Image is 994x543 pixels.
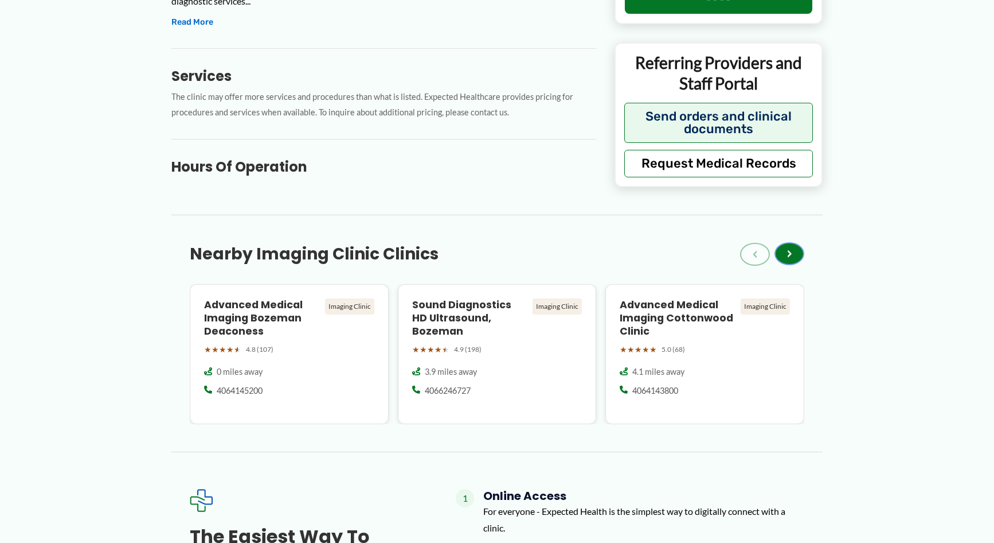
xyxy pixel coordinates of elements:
span: 1 [456,489,474,507]
span: ★ [435,342,442,357]
span: ★ [219,342,226,357]
a: Sound Diagnostics HD Ultrasound, Bozeman Imaging Clinic ★★★★★ 4.9 (198) 3.9 miles away 4066246727 [398,284,597,424]
button: Send orders and clinical documents [624,103,813,143]
span: 5.0 (68) [662,343,685,356]
button: Read More [171,15,213,29]
span: ★ [427,342,435,357]
span: ★ [635,342,642,357]
span: 4.9 (198) [454,343,482,356]
span: ‹ [753,247,757,261]
p: Referring Providers and Staff Portal [624,52,813,94]
a: Advanced Medical Imaging Cottonwood Clinic Imaging Clinic ★★★★★ 5.0 (68) 4.1 miles away 4064143800 [605,284,804,424]
span: ★ [234,342,241,357]
span: 4.1 miles away [632,366,684,378]
span: ★ [412,342,420,357]
h3: Hours of Operation [171,158,596,176]
span: ★ [649,342,657,357]
span: ★ [442,342,449,357]
span: ★ [420,342,427,357]
div: Imaging Clinic [325,298,374,315]
span: 4064143800 [632,385,678,397]
h4: Sound Diagnostics HD Ultrasound, Bozeman [412,298,529,338]
span: 4.8 (107) [246,343,273,356]
h4: Advanced Medical Imaging Cottonwood Clinic [620,298,736,338]
span: ★ [226,342,234,357]
p: The clinic may offer more services and procedures than what is listed. Expected Healthcare provid... [171,90,596,121]
span: ★ [627,342,635,357]
span: 4066246727 [425,385,471,397]
span: 4064145200 [217,385,263,397]
a: Advanced Medical Imaging Bozeman Deaconess Imaging Clinic ★★★★★ 4.8 (107) 0 miles away 4064145200 [190,284,389,424]
span: ★ [642,342,649,357]
h3: Nearby Imaging Clinic Clinics [190,244,439,265]
h4: Advanced Medical Imaging Bozeman Deaconess [204,298,320,338]
span: ★ [620,342,627,357]
div: Imaging Clinic [533,298,582,315]
button: Request Medical Records [624,150,813,177]
div: Imaging Clinic [741,298,790,315]
button: › [774,242,804,265]
span: ★ [212,342,219,357]
span: 3.9 miles away [425,366,477,378]
h3: Services [171,67,596,85]
p: For everyone - Expected Health is the simplest way to digitally connect with a clinic. [483,503,804,537]
button: ‹ [740,243,770,266]
h4: Online Access [483,489,804,503]
span: 0 miles away [217,366,263,378]
span: › [787,247,792,261]
img: Expected Healthcare Logo [190,489,213,512]
span: ★ [204,342,212,357]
